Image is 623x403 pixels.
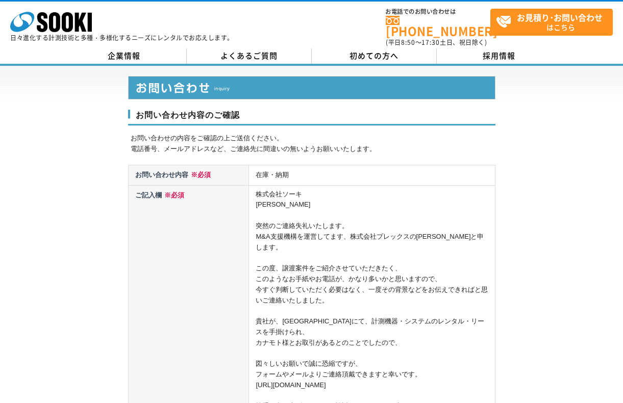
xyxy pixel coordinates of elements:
span: ※必須 [162,191,184,199]
span: ※必須 [188,171,211,179]
th: お問い合わせ内容 [128,165,249,186]
p: お問い合わせの内容をご確認の上ご送信ください。 電話番号、メールアドレスなど、ご連絡先に間違いの無いようお願いいたします。 [131,133,495,155]
span: お電話でのお問い合わせは [386,9,490,15]
strong: お見積り･お問い合わせ [517,11,603,23]
a: 初めての方へ [312,48,437,64]
span: 8:50 [401,38,415,47]
a: 採用情報 [437,48,562,64]
span: 17:30 [421,38,440,47]
a: 企業情報 [62,48,187,64]
a: よくあるご質問 [187,48,312,64]
h3: お問い合わせ内容のご確認 [128,110,495,126]
span: (平日 ～ 土日、祝日除く) [386,38,487,47]
span: はこちら [496,9,612,35]
a: [PHONE_NUMBER] [386,16,490,37]
p: 日々進化する計測技術と多種・多様化するニーズにレンタルでお応えします。 [10,35,234,41]
span: 初めての方へ [350,50,398,61]
img: お問い合わせ [128,76,495,99]
td: 在庫・納期 [249,165,495,186]
a: お見積り･お問い合わせはこちら [490,9,613,36]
